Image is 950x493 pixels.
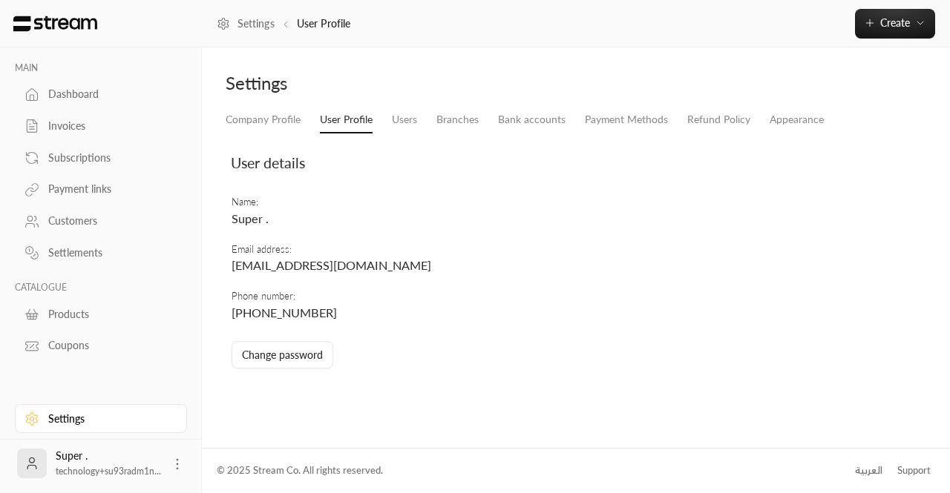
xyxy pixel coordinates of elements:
a: Subscriptions [15,143,187,172]
div: Invoices [48,119,168,133]
a: Coupons [15,331,187,360]
p: CATALOGUE [15,282,187,294]
div: Customers [48,214,168,228]
td: Email address : [231,235,698,282]
div: Dashboard [48,87,168,102]
a: Payment links [15,175,187,204]
td: Phone number : [231,282,698,328]
a: Products [15,300,187,328]
a: Users [392,107,417,133]
div: Payment links [48,182,168,196]
td: Name : [231,188,698,235]
div: Settings [226,71,569,95]
button: Change password [232,341,333,368]
a: Company Profile [226,107,301,133]
a: Invoices [15,112,187,141]
a: Support [892,457,935,484]
p: User Profile [297,16,351,31]
span: [PHONE_NUMBER] [232,305,337,320]
a: Customers [15,207,187,236]
a: User Profile [320,107,373,133]
p: MAIN [15,62,187,74]
a: Dashboard [15,80,187,109]
div: Coupons [48,338,168,353]
a: Branches [436,107,479,133]
a: Settlements [15,239,187,268]
a: Payment Methods [585,107,668,133]
a: Settings [15,404,187,433]
div: Products [48,307,168,322]
div: Settings [48,411,168,426]
a: Bank accounts [498,107,566,133]
a: Settings [217,16,275,31]
span: Super . [232,211,269,225]
a: Appearance [770,107,824,133]
img: Logo [12,16,99,32]
button: Create [855,9,935,39]
div: Super . [56,449,161,478]
div: © 2025 Stream Co. All rights reserved. [217,463,383,478]
nav: breadcrumb [217,16,350,31]
span: technology+su93radm1n... [56,466,161,477]
span: Create [880,16,910,29]
div: العربية [855,463,882,478]
a: Refund Policy [687,107,750,133]
span: User details [231,154,305,171]
div: Settlements [48,245,168,260]
span: [EMAIL_ADDRESS][DOMAIN_NAME] [232,258,431,272]
div: Subscriptions [48,150,168,165]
